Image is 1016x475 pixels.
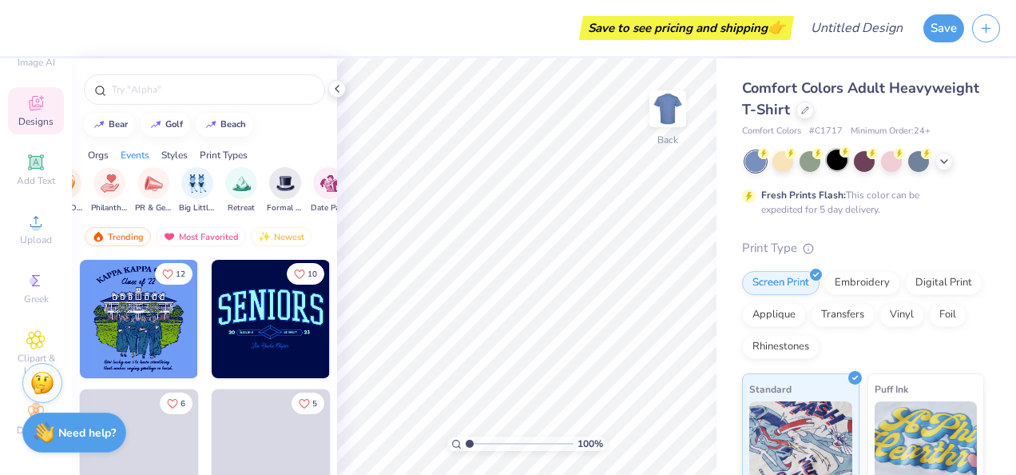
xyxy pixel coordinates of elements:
div: filter for Retreat [225,167,257,214]
img: trend_line.gif [149,120,162,130]
div: Screen Print [742,271,820,295]
button: filter button [91,167,128,214]
div: Orgs [88,148,109,162]
span: Decorate [17,424,55,437]
div: Styles [161,148,188,162]
button: golf [141,113,190,137]
img: Big Little Reveal Image [189,174,206,193]
span: 5 [312,400,317,408]
span: 10 [308,270,317,278]
input: Try "Alpha" [110,82,315,98]
div: Embroidery [824,271,900,295]
button: Like [287,263,324,285]
span: Upload [20,234,52,246]
div: filter for Date Parties & Socials [311,167,347,214]
span: Formal & Semi [267,202,304,214]
button: filter button [225,167,257,214]
button: filter button [267,167,304,214]
div: Applique [742,303,806,327]
img: trend_line.gif [93,120,105,130]
img: Newest.gif [258,231,271,242]
div: Digital Print [905,271,982,295]
img: trending.gif [92,231,105,242]
div: Save to see pricing and shipping [583,16,790,40]
span: Clipart & logos [8,352,64,377]
span: Puff Ink [875,381,908,397]
div: This color can be expedited for 5 day delivery. [761,188,958,217]
div: filter for PR & General [135,167,172,214]
span: Standard [749,381,792,397]
button: Like [292,393,324,414]
div: Back [657,133,678,147]
img: trend_line.gif [204,120,217,130]
button: Like [155,263,192,285]
div: Print Type [742,239,984,257]
button: beach [196,113,253,137]
img: most_fav.gif [163,231,176,242]
div: filter for Formal & Semi [267,167,304,214]
span: Comfort Colors Adult Heavyweight T-Shirt [742,78,979,119]
img: PR & General Image [145,174,163,193]
span: Retreat [228,202,255,214]
img: cf50d7a6-1828-4458-89bc-fd5691040181 [212,260,330,378]
img: Date Parties & Socials Image [320,174,339,193]
span: Date Parties & Socials [311,202,347,214]
div: Transfers [811,303,875,327]
button: filter button [311,167,347,214]
span: Minimum Order: 24 + [851,125,931,138]
span: Greek [24,293,49,305]
strong: Need help? [58,425,116,441]
span: Image AI [18,56,55,69]
div: beach [220,120,246,129]
span: 👉 [768,18,785,37]
button: filter button [179,167,216,214]
div: Foil [929,303,966,327]
span: Add Text [17,174,55,187]
div: filter for Philanthropy [91,167,128,214]
img: Formal & Semi Image [276,174,295,193]
span: PR & General [135,202,172,214]
button: Save [923,14,964,42]
span: # C1717 [809,125,843,138]
img: Retreat Image [232,174,251,193]
div: Trending [85,227,151,246]
input: Untitled Design [798,12,915,44]
div: filter for Big Little Reveal [179,167,216,214]
strong: Fresh Prints Flash: [761,189,846,202]
span: Designs [18,115,54,128]
span: 6 [181,400,185,408]
div: Most Favorited [156,227,246,246]
span: 100 % [577,437,603,451]
img: d06c80e9-2b20-4076-b358-5a0eae167755 [197,260,316,378]
button: bear [84,113,135,137]
button: filter button [135,167,172,214]
div: Print Types [200,148,248,162]
span: Philanthropy [91,202,128,214]
img: Philanthropy Image [101,174,119,193]
div: Vinyl [879,303,924,327]
div: golf [165,120,183,129]
div: Newest [251,227,312,246]
button: Like [160,393,192,414]
span: Big Little Reveal [179,202,216,214]
div: bear [109,120,128,129]
span: Comfort Colors [742,125,801,138]
img: Back [652,93,684,125]
div: Events [121,148,149,162]
img: d367f891-7ffc-4e43-b40a-b6cada5ccd83 [80,260,198,378]
span: 12 [176,270,185,278]
div: Rhinestones [742,335,820,359]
